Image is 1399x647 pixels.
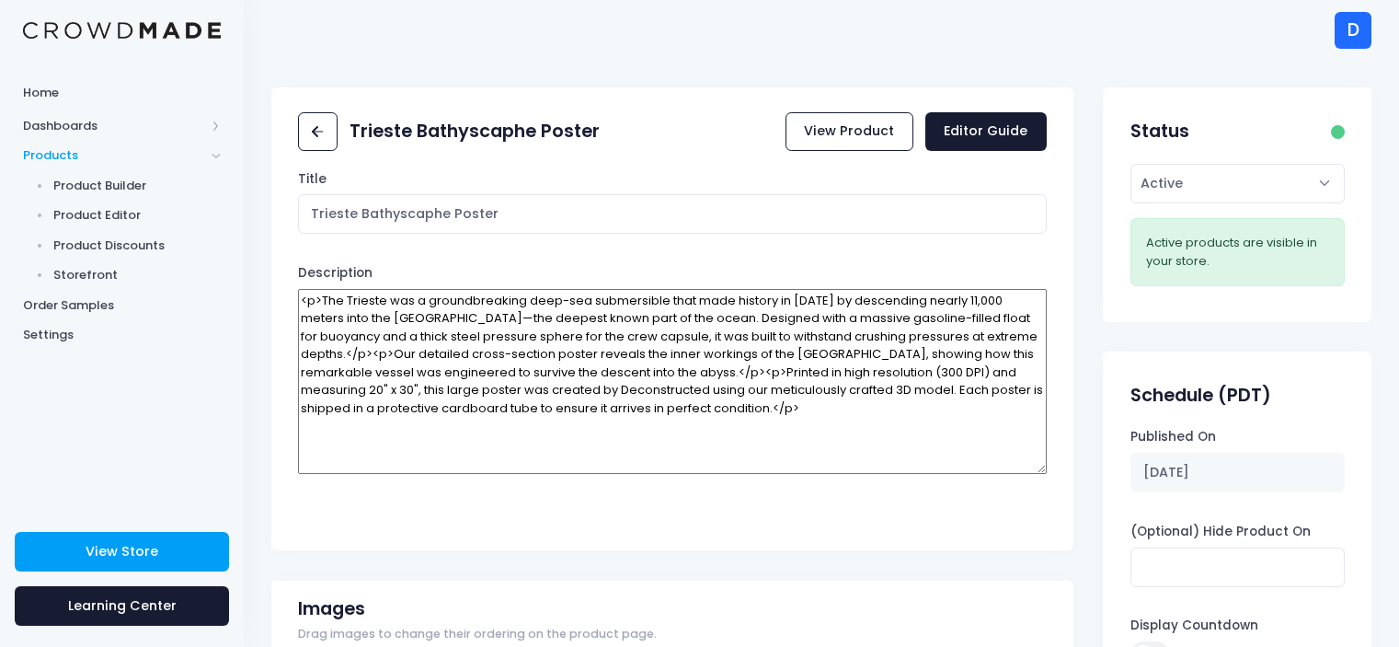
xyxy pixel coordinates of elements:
h2: Schedule (PDT) [1130,385,1271,406]
h2: Trieste Bathyscaphe Poster [350,121,600,142]
h2: Status [1130,121,1189,142]
img: Logo [23,22,221,40]
span: Home [23,84,221,102]
span: Learning Center [68,596,177,615]
textarea: <p>The Trieste was a groundbreaking deep-sea submersible that made history in [DATE] by descendin... [298,289,1046,474]
span: Drag images to change their ordering on the product page. [298,626,657,643]
span: Product Builder [53,177,222,195]
a: View Product [786,112,913,152]
span: Settings [23,326,221,344]
span: Product Discounts [53,237,222,255]
span: Order Samples [23,296,221,315]
a: View Store [15,532,229,572]
h2: Images [298,598,365,619]
label: Description [298,264,373,283]
span: Dashboards [23,117,205,135]
span: View Store [86,542,158,560]
label: Title [298,170,327,189]
a: Learning Center [15,586,229,626]
span: Product Editor [53,206,222,225]
label: Display Countdown [1130,617,1258,635]
div: Active products are visible in your store. [1146,234,1329,270]
span: Products [23,146,205,165]
label: (Optional) Hide Product On [1130,523,1311,541]
a: Editor Guide [925,112,1047,152]
span: Storefront [53,266,222,284]
label: Published On [1130,428,1216,446]
div: D [1335,12,1371,49]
